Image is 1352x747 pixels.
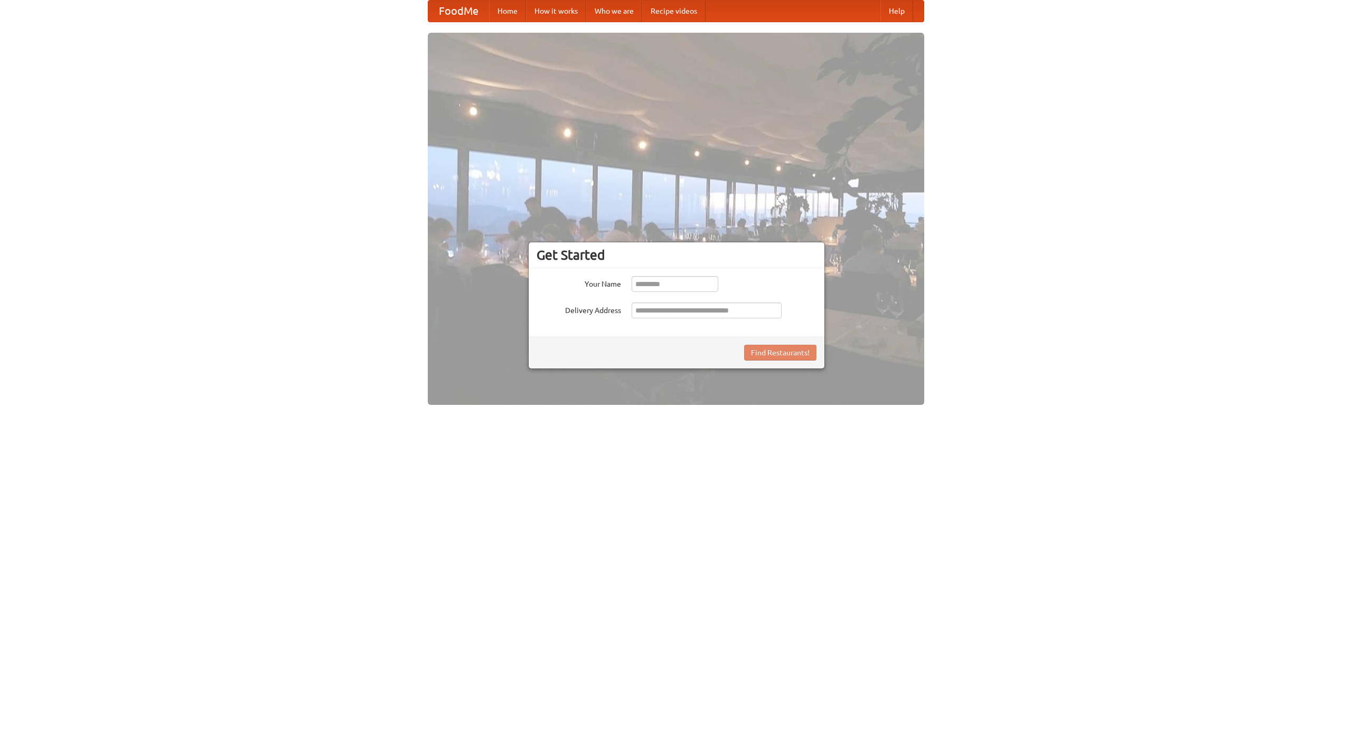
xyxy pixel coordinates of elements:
a: How it works [526,1,586,22]
h3: Get Started [537,247,816,263]
label: Delivery Address [537,302,621,316]
a: Recipe videos [642,1,706,22]
a: Help [880,1,913,22]
a: FoodMe [428,1,489,22]
a: Who we are [586,1,642,22]
label: Your Name [537,276,621,289]
button: Find Restaurants! [744,345,816,361]
a: Home [489,1,526,22]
